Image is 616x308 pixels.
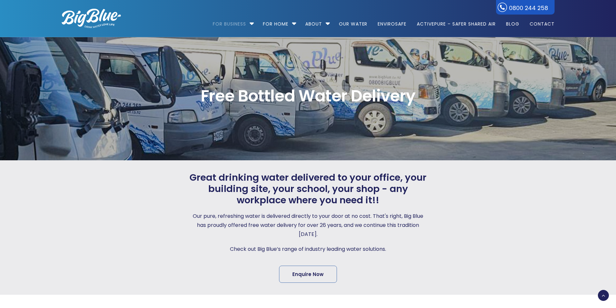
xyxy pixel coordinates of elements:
[62,9,121,28] img: logo
[188,245,428,254] p: Check out Big Blue’s range of industry leading water solutions.
[279,266,337,283] a: Enquire Now
[188,212,428,239] p: Our pure, refreshing water is delivered directly to your door at no cost. That's right, Big Blue ...
[188,172,428,206] span: Great drinking water delivered to your office, your building site, your school, your shop - any w...
[62,88,555,104] span: Free Bottled Water Delivery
